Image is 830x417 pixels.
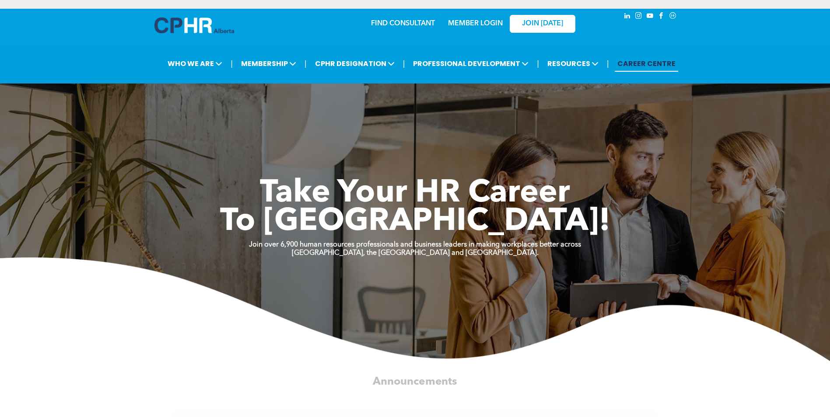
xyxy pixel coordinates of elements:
a: linkedin [623,11,632,23]
a: MEMBER LOGIN [448,20,503,27]
span: CPHR DESIGNATION [312,56,397,72]
a: FIND CONSULTANT [371,20,435,27]
li: | [607,55,609,73]
a: facebook [657,11,666,23]
span: MEMBERSHIP [238,56,299,72]
strong: Join over 6,900 human resources professionals and business leaders in making workplaces better ac... [249,241,581,248]
span: JOIN [DATE] [522,20,563,28]
span: Take Your HR Career [260,178,570,209]
a: Social network [668,11,678,23]
a: instagram [634,11,644,23]
span: Announcements [373,376,457,387]
a: youtube [645,11,655,23]
li: | [537,55,539,73]
span: To [GEOGRAPHIC_DATA]! [220,206,610,238]
li: | [231,55,233,73]
a: JOIN [DATE] [510,15,575,33]
strong: [GEOGRAPHIC_DATA], the [GEOGRAPHIC_DATA] and [GEOGRAPHIC_DATA]. [292,250,539,257]
li: | [305,55,307,73]
span: RESOURCES [545,56,601,72]
li: | [403,55,405,73]
a: CAREER CENTRE [615,56,678,72]
img: A blue and white logo for cp alberta [154,17,234,33]
span: WHO WE ARE [165,56,225,72]
span: PROFESSIONAL DEVELOPMENT [410,56,531,72]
